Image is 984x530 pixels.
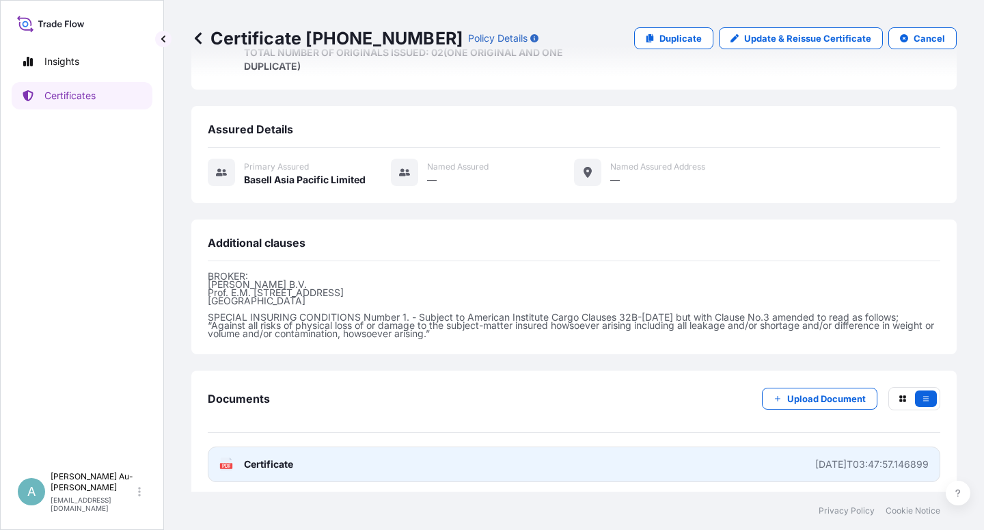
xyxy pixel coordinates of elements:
p: Policy Details [468,31,528,45]
a: PDFCertificate[DATE]T03:47:57.146899 [208,447,940,482]
span: Named Assured Address [610,161,705,172]
button: Upload Document [762,388,877,410]
span: Additional clauses [208,236,305,250]
button: Cancel [888,27,957,49]
p: Certificate [PHONE_NUMBER] [191,27,463,49]
p: Update & Reissue Certificate [744,31,871,45]
span: Primary assured [244,161,309,172]
span: A [27,485,36,499]
a: Insights [12,48,152,75]
span: — [610,173,620,187]
span: Assured Details [208,122,293,136]
p: [EMAIL_ADDRESS][DOMAIN_NAME] [51,496,135,512]
p: Cancel [914,31,945,45]
span: Certificate [244,458,293,471]
div: [DATE]T03:47:57.146899 [815,458,929,471]
p: [PERSON_NAME] Au-[PERSON_NAME] [51,471,135,493]
span: Named Assured [427,161,489,172]
a: Cookie Notice [886,505,940,516]
span: Basell Asia Pacific Limited [244,173,366,187]
p: Upload Document [787,392,866,406]
a: Certificates [12,82,152,109]
p: Duplicate [659,31,702,45]
p: Insights [44,55,79,68]
a: Duplicate [634,27,713,49]
p: Certificates [44,89,96,103]
span: Documents [208,392,270,406]
p: BROKER: [PERSON_NAME] B.V. Prof. E.M. [STREET_ADDRESS] [GEOGRAPHIC_DATA] SPECIAL INSURING CONDITI... [208,272,940,338]
span: — [427,173,437,187]
a: Update & Reissue Certificate [719,27,883,49]
a: Privacy Policy [819,505,875,516]
text: PDF [222,464,231,468]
